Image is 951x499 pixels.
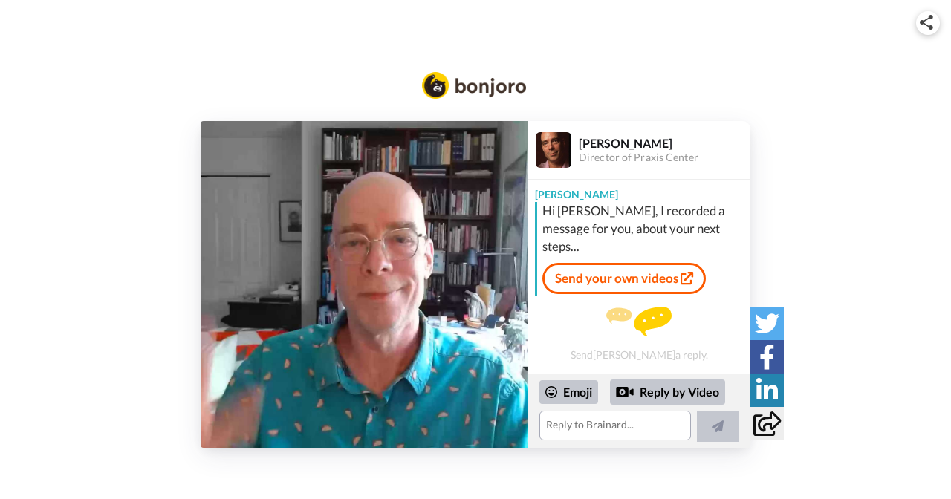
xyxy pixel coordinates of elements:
div: [PERSON_NAME] [528,180,750,202]
a: Send your own videos [542,263,706,294]
img: Profile Image [536,132,571,168]
div: Reply by Video [616,383,634,401]
img: ff992949-25a8-444a-ba41-0df96787f5b4-thumb.jpg [201,121,528,448]
div: Reply by Video [610,379,725,405]
img: Bonjoro Logo [422,72,526,99]
img: message.svg [606,307,672,336]
div: Hi [PERSON_NAME], I recorded a message for you, about your next steps... [542,202,747,255]
img: ic_share.svg [920,15,933,30]
div: [PERSON_NAME] [579,136,750,150]
div: Emoji [539,380,598,404]
div: Send [PERSON_NAME] a reply. [528,301,750,366]
div: Director of Praxis Center [579,151,750,164]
